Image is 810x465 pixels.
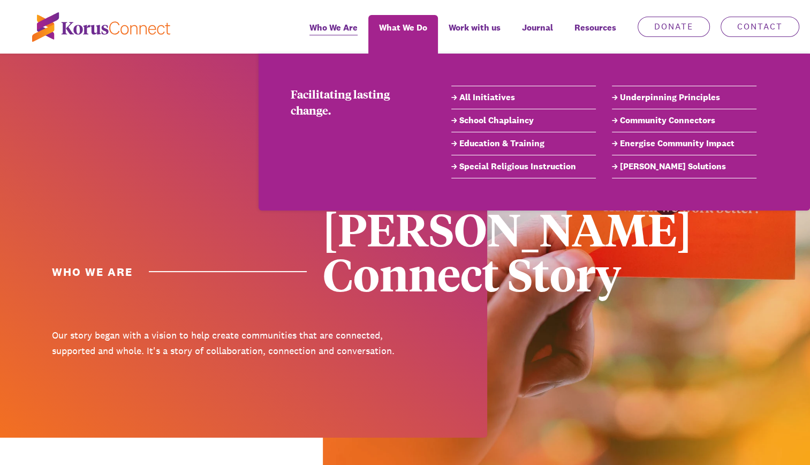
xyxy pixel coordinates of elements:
[291,86,419,118] div: Facilitating lasting change.
[438,15,511,54] a: Work with us
[52,264,307,280] h1: Who we are
[299,15,368,54] a: Who We Are
[451,114,596,127] a: School Chaplaincy
[323,161,668,296] div: The [PERSON_NAME] Connect Story
[368,15,438,54] a: What We Do
[451,160,596,173] a: Special Religious Instruction
[379,20,427,35] span: What We Do
[612,137,756,150] a: Energise Community Impact
[32,12,170,42] img: korus-connect%2Fc5177985-88d5-491d-9cd7-4a1febad1357_logo.svg
[522,20,553,35] span: Journal
[449,20,501,35] span: Work with us
[612,91,756,104] a: Underpinning Principles
[511,15,564,54] a: Journal
[52,328,397,359] p: Our story began with a vision to help create communities that are connected, supported and whole....
[721,17,799,37] a: Contact
[564,15,627,54] div: Resources
[451,137,596,150] a: Education & Training
[451,91,596,104] a: All Initiatives
[638,17,710,37] a: Donate
[612,160,756,173] a: [PERSON_NAME] Solutions
[309,20,358,35] span: Who We Are
[612,114,756,127] a: Community Connectors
